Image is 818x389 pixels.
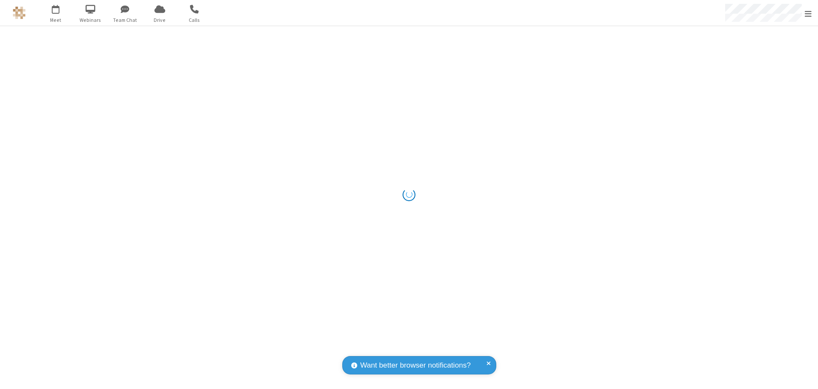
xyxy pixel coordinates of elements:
[144,16,176,24] span: Drive
[178,16,210,24] span: Calls
[40,16,72,24] span: Meet
[74,16,107,24] span: Webinars
[13,6,26,19] img: QA Selenium DO NOT DELETE OR CHANGE
[109,16,141,24] span: Team Chat
[360,360,471,371] span: Want better browser notifications?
